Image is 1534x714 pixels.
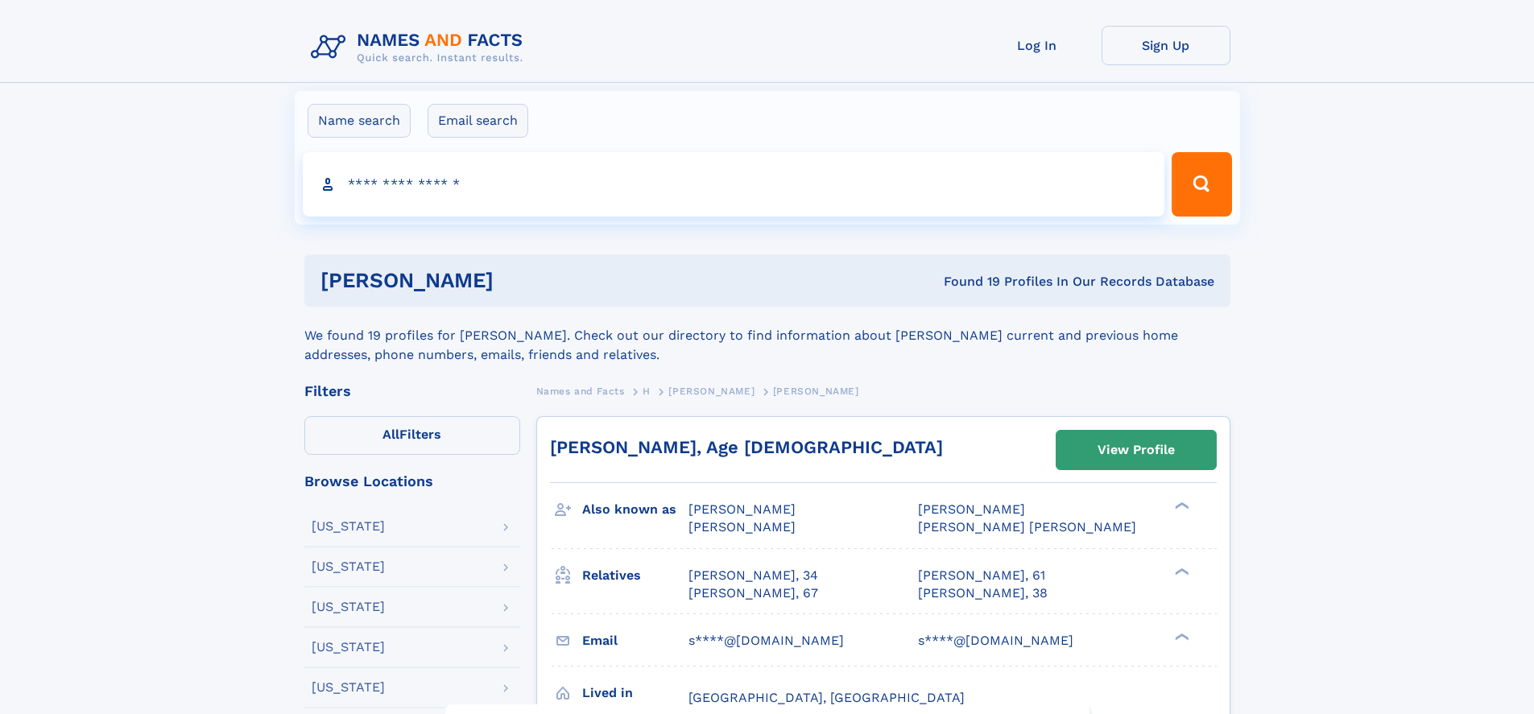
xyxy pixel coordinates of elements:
div: [US_STATE] [312,520,385,533]
a: View Profile [1056,431,1216,469]
a: [PERSON_NAME], 61 [918,567,1045,584]
a: Names and Facts [536,381,625,401]
button: Search Button [1172,152,1231,217]
div: [US_STATE] [312,601,385,613]
span: [PERSON_NAME] [773,386,859,397]
h3: Lived in [582,679,688,707]
span: [PERSON_NAME] [PERSON_NAME] [918,519,1136,534]
h1: [PERSON_NAME] [320,270,719,291]
label: Filters [304,416,520,455]
input: search input [303,152,1165,217]
div: We found 19 profiles for [PERSON_NAME]. Check out our directory to find information about [PERSON... [304,307,1230,365]
a: [PERSON_NAME] [668,381,755,401]
a: [PERSON_NAME], Age [DEMOGRAPHIC_DATA] [550,437,943,457]
div: [US_STATE] [312,560,385,573]
span: H [643,386,651,397]
a: [PERSON_NAME], 67 [688,584,818,602]
span: All [382,427,399,442]
span: [GEOGRAPHIC_DATA], [GEOGRAPHIC_DATA] [688,690,965,705]
div: [US_STATE] [312,681,385,694]
span: [PERSON_NAME] [688,519,796,534]
span: [PERSON_NAME] [918,501,1025,517]
h3: Email [582,627,688,654]
h3: Also known as [582,496,688,523]
img: Logo Names and Facts [304,26,536,69]
label: Name search [308,104,411,138]
div: ❯ [1171,501,1190,511]
a: Sign Up [1102,26,1230,65]
div: Browse Locations [304,474,520,489]
label: Email search [428,104,528,138]
a: [PERSON_NAME], 38 [918,584,1048,602]
span: [PERSON_NAME] [688,501,796,517]
h3: Relatives [582,562,688,589]
div: ❯ [1171,566,1190,576]
a: [PERSON_NAME], 34 [688,567,818,584]
div: [US_STATE] [312,641,385,654]
div: View Profile [1098,431,1175,468]
a: H [643,381,651,401]
div: Found 19 Profiles In Our Records Database [718,273,1214,291]
div: ❯ [1171,631,1190,642]
div: Filters [304,384,520,398]
a: Log In [973,26,1102,65]
span: [PERSON_NAME] [668,386,755,397]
